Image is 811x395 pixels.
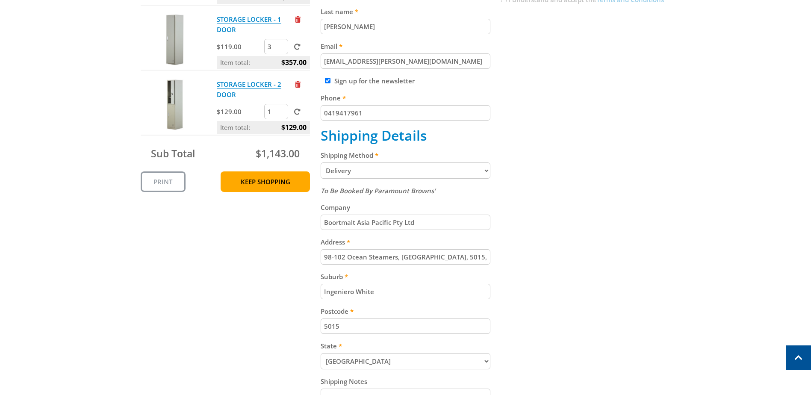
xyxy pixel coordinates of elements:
[321,353,490,369] select: Please select your state.
[217,80,281,99] a: STORAGE LOCKER - 2 DOOR
[217,15,281,34] a: STORAGE LOCKER - 1 DOOR
[149,79,200,130] img: STORAGE LOCKER - 2 DOOR
[321,6,490,17] label: Last name
[321,306,490,316] label: Postcode
[321,271,490,282] label: Suburb
[217,56,310,69] p: Item total:
[149,14,200,65] img: STORAGE LOCKER - 1 DOOR
[321,19,490,34] input: Please enter your last name.
[321,318,490,334] input: Please enter your postcode.
[295,15,301,24] a: Remove from cart
[217,121,310,134] p: Item total:
[321,93,490,103] label: Phone
[321,53,490,69] input: Please enter your email address.
[321,376,490,386] label: Shipping Notes
[321,41,490,51] label: Email
[321,284,490,299] input: Please enter your suburb.
[321,186,436,195] em: To Be Booked By Paramount Browns'
[256,147,300,160] span: $1,143.00
[217,41,262,52] p: $119.00
[321,249,490,265] input: Please enter your address.
[321,150,490,160] label: Shipping Method
[295,80,301,88] a: Remove from cart
[281,121,307,134] span: $129.00
[141,171,186,192] a: Print
[321,341,490,351] label: State
[321,162,490,179] select: Please select a shipping method.
[217,106,262,117] p: $129.00
[334,77,415,85] label: Sign up for the newsletter
[321,105,490,121] input: Please enter your telephone number.
[151,147,195,160] span: Sub Total
[221,171,310,192] a: Keep Shopping
[321,127,490,144] h2: Shipping Details
[321,237,490,247] label: Address
[321,202,490,212] label: Company
[281,56,307,69] span: $357.00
